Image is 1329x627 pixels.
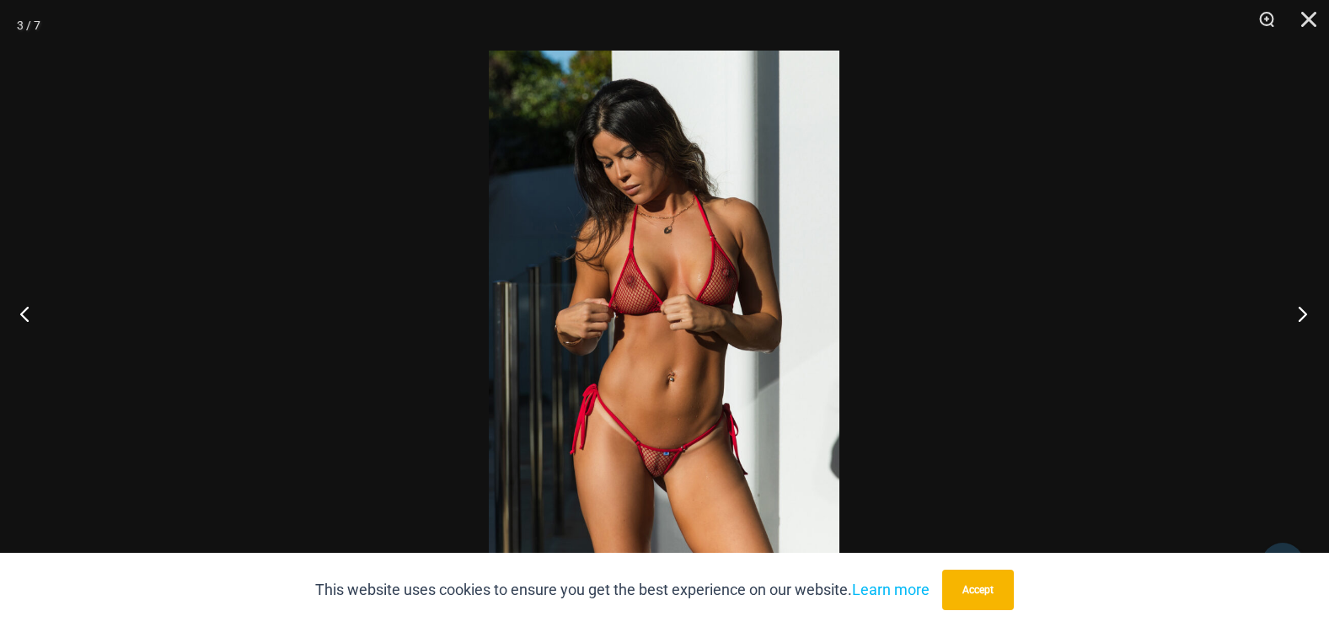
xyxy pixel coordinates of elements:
[489,51,839,576] img: Summer Storm Red 312 Tri Top 456 Micro 01
[315,577,930,603] p: This website uses cookies to ensure you get the best experience on our website.
[942,570,1014,610] button: Accept
[852,581,930,598] a: Learn more
[1266,271,1329,356] button: Next
[17,13,40,38] div: 3 / 7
